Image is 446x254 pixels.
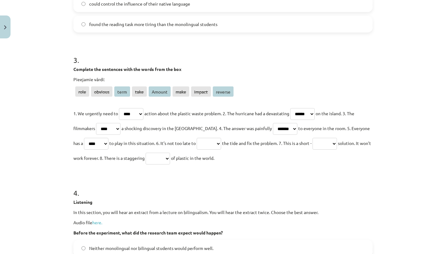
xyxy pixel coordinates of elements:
[91,86,112,97] span: obvious
[73,76,373,83] p: Pieejamie vārdi:
[114,86,130,97] span: term
[81,22,85,26] input: found the reading task more tiring than the monolingual students
[222,140,312,146] span: the tide and fix the problem. 7. This is a short -
[81,2,85,6] input: could control the influence of their native language
[109,140,196,146] span: to play in this situation. 6. It’s not too late to
[75,86,89,97] span: role
[213,86,234,97] span: reverse
[89,1,190,7] span: could control the influence of their native language
[121,125,272,131] span: a shocking discovery in the [GEOGRAPHIC_DATA]. 4. The answer was painfully
[73,178,373,197] h1: 4 .
[73,45,373,64] h1: 3 .
[171,155,214,161] span: of plastic in the world.
[73,111,118,116] span: 1. We urgently need to
[173,86,189,97] span: make
[89,21,217,28] span: found the reading task more tiring than the monolingual students
[73,230,223,235] b: Before the experiment, what did the research team expect would happen?
[89,245,213,252] span: Neither monolingual nor bilingual students would perform well.
[73,209,373,216] p: In this section, you will hear an extract from a lecture on bilingualism. You will hear the extra...
[144,111,289,116] span: action about the plastic waste problem. 2. The hurricane had a devastating
[73,199,92,205] strong: Listening
[92,220,102,225] a: here.
[132,86,147,97] span: take
[4,25,7,29] img: icon-close-lesson-0947bae3869378f0d4975bcd49f059093ad1ed9edebbc8119c70593378902aed.svg
[73,66,181,72] strong: Complete the sentences with the words from the box
[81,246,85,250] input: Neither monolingual nor bilingual students would perform well.
[73,219,373,226] p: Audio file
[149,86,171,97] span: Amount
[191,86,211,97] span: impact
